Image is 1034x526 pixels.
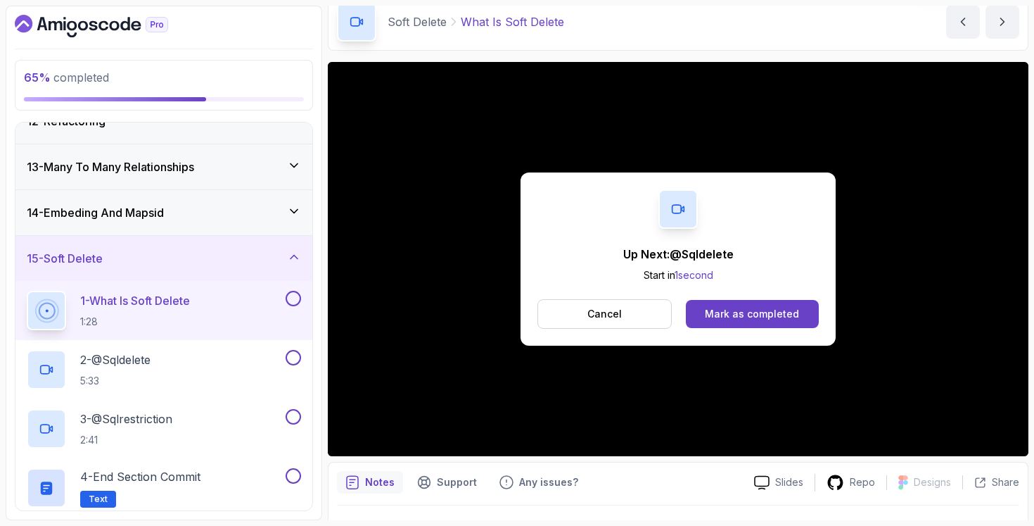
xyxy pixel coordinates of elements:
p: 2 - @Sqldelete [80,351,151,368]
a: Dashboard [15,15,200,37]
p: 2:41 [80,433,172,447]
button: Mark as completed [686,300,819,328]
button: 14-Embeding And Mapsid [15,190,312,235]
p: Up Next: @Sqldelete [623,246,734,263]
h3: 14 - Embeding And Mapsid [27,204,164,221]
p: Share [992,475,1019,489]
a: Repo [815,474,886,491]
p: Notes [365,475,395,489]
button: Feedback button [491,471,587,494]
p: Soft Delete [388,13,447,30]
p: 5:33 [80,374,151,388]
div: Mark as completed [705,307,799,321]
button: notes button [337,471,403,494]
button: Support button [409,471,485,494]
a: Slides [743,475,815,490]
p: Designs [914,475,951,489]
span: Text [89,494,108,505]
iframe: 1 - What is Soft Delete [328,62,1028,456]
p: What Is Soft Delete [461,13,564,30]
button: 15-Soft Delete [15,236,312,281]
h3: 13 - Many To Many Relationships [27,158,194,175]
p: 3 - @Sqlrestriction [80,411,172,427]
button: 2-@Sqldelete5:33 [27,350,301,389]
h3: 15 - Soft Delete [27,250,103,267]
button: Share [962,475,1019,489]
p: Start in [623,268,734,282]
span: completed [24,70,109,84]
p: Any issues? [519,475,578,489]
button: 4-End Section CommitText [27,468,301,508]
button: next content [985,5,1019,39]
p: 1 - What Is Soft Delete [80,292,190,309]
p: Support [437,475,477,489]
span: 1 second [675,269,713,281]
button: 1-What Is Soft Delete1:28 [27,291,301,330]
button: Cancel [537,299,672,329]
button: 3-@Sqlrestriction2:41 [27,409,301,449]
button: 13-Many To Many Relationships [15,144,312,189]
p: 1:28 [80,315,190,329]
p: Slides [775,475,803,489]
p: 4 - End Section Commit [80,468,200,485]
button: previous content [946,5,980,39]
p: Cancel [587,307,622,321]
span: 65 % [24,70,51,84]
p: Repo [850,475,875,489]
